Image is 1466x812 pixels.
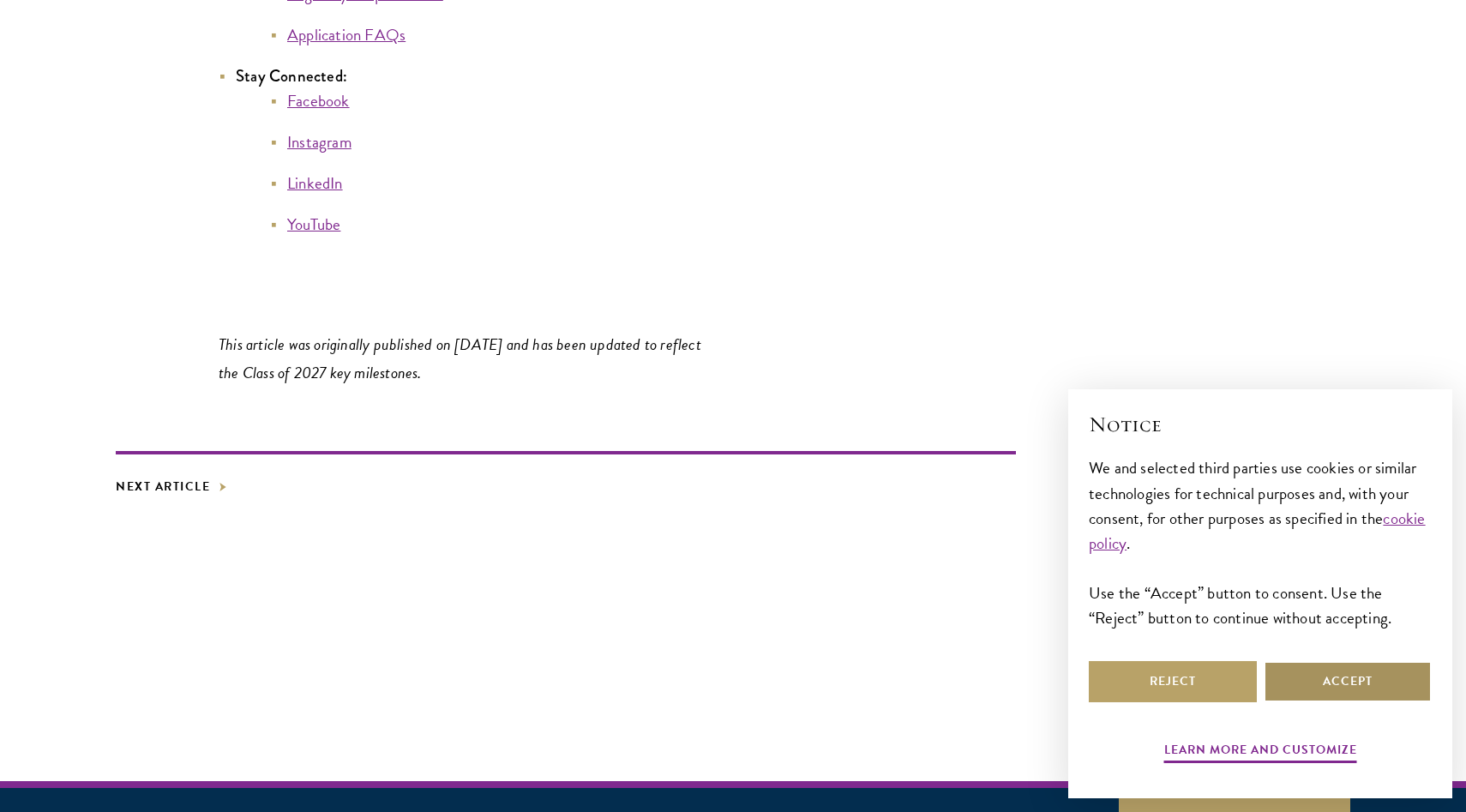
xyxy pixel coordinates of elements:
[1164,739,1357,766] button: Learn more and customize
[287,212,340,237] a: YouTube
[116,476,227,497] a: Next Article
[1264,661,1432,702] button: Accept
[287,129,351,154] a: Instagram
[1089,455,1432,629] div: We and selected third parties use cookies or similar technologies for technical purposes and, wit...
[287,171,343,195] a: LinkedIn
[1089,661,1257,702] button: Reject
[219,332,701,385] em: This article was originally published on [DATE] and has been updated to reflect the Class of 2027...
[1089,410,1432,439] h2: Notice
[287,22,406,47] a: Application FAQs
[236,64,347,87] strong: Stay Connected:
[1089,506,1426,556] a: cookie policy
[287,88,350,113] a: Facebook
